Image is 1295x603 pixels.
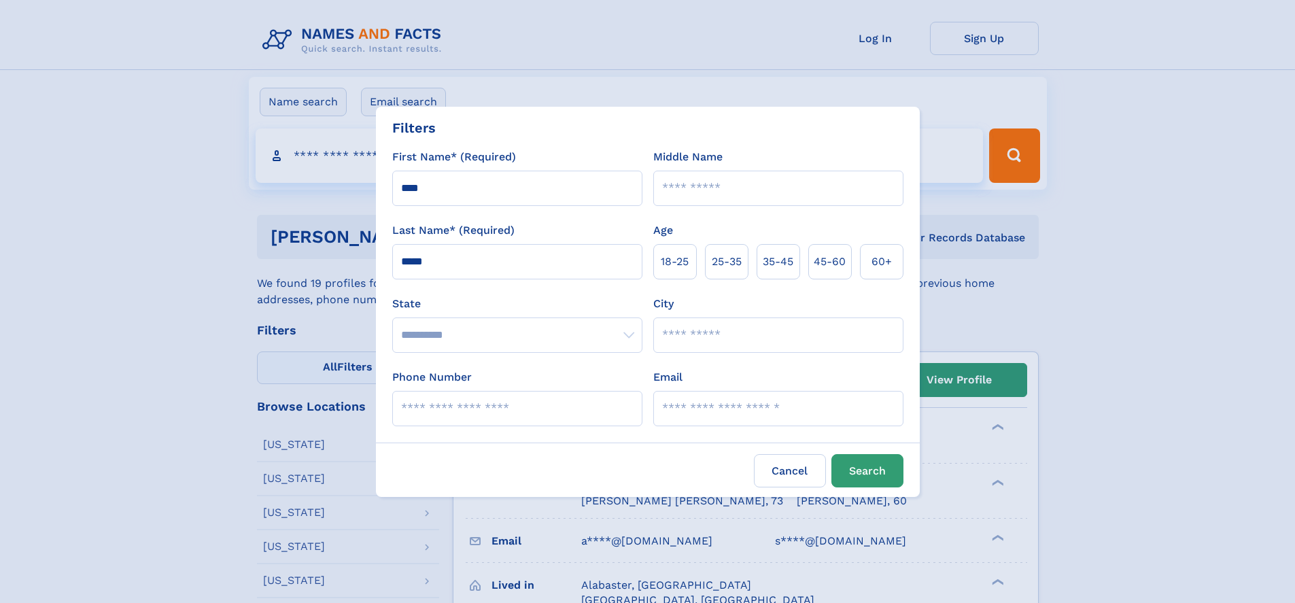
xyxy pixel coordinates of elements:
label: First Name* (Required) [392,149,516,165]
label: City [653,296,674,312]
label: Cancel [754,454,826,487]
span: 18‑25 [661,254,689,270]
button: Search [831,454,903,487]
span: 25‑35 [712,254,742,270]
span: 60+ [871,254,892,270]
span: 35‑45 [763,254,793,270]
label: Email [653,369,683,385]
div: Filters [392,118,436,138]
label: Phone Number [392,369,472,385]
label: Last Name* (Required) [392,222,515,239]
label: Age [653,222,673,239]
label: Middle Name [653,149,723,165]
label: State [392,296,642,312]
span: 45‑60 [814,254,846,270]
